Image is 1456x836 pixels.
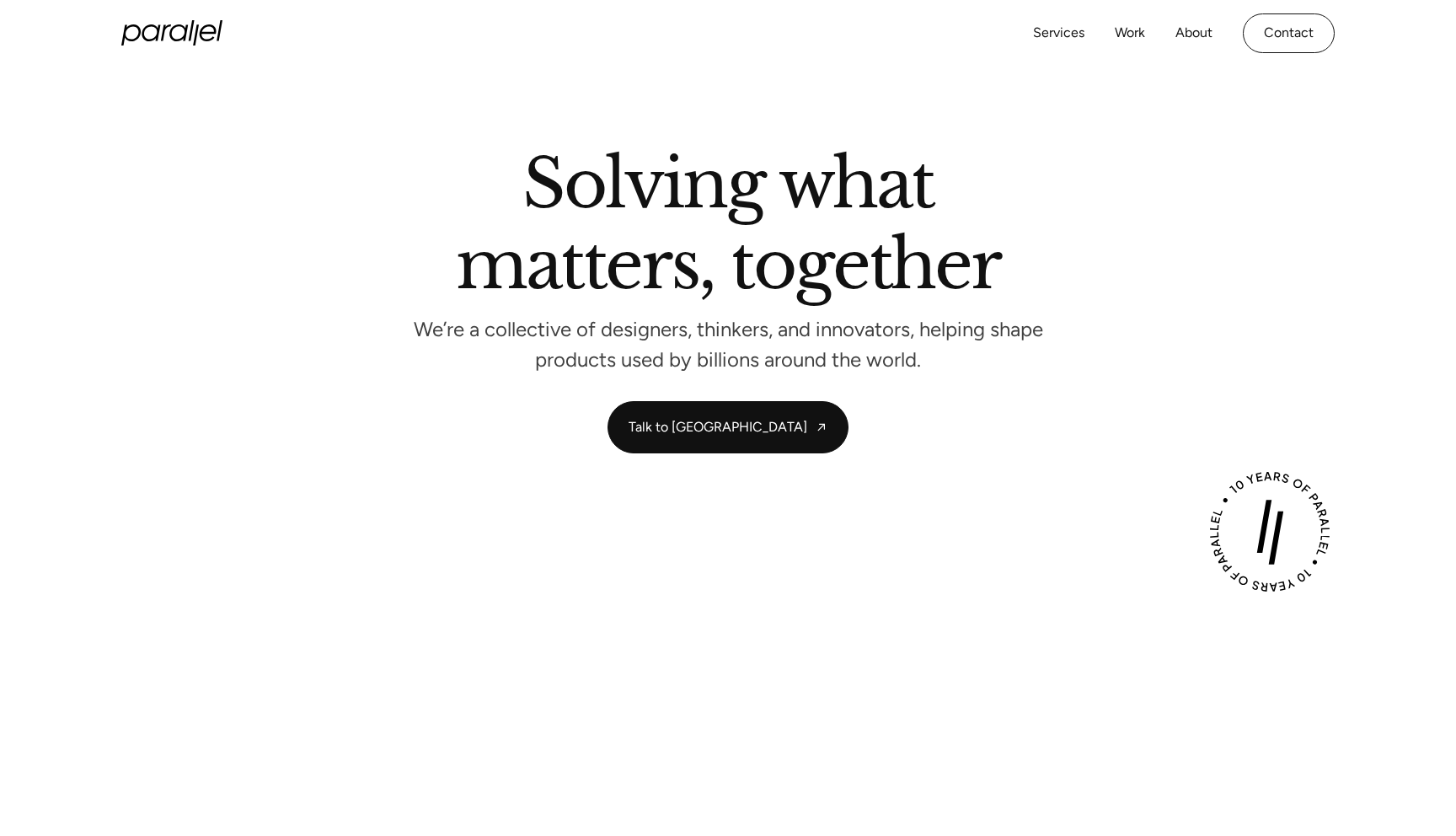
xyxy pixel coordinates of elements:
a: About [1175,21,1212,46]
a: Contact [1243,13,1335,53]
h2: Solving what matters, together [456,151,1000,305]
a: Services [1033,21,1084,46]
a: home [121,20,222,46]
a: Work [1115,21,1145,46]
p: We’re a collective of designers, thinkers, and innovators, helping shape products used by billion... [412,323,1044,367]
